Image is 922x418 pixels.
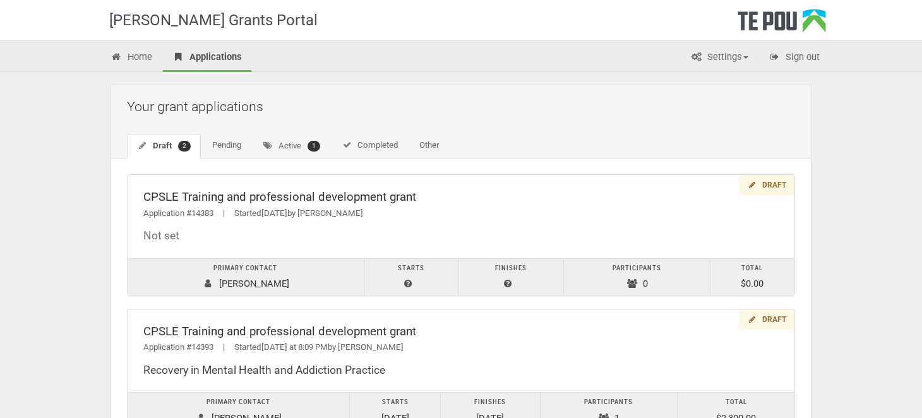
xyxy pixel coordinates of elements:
[465,262,558,275] div: Finishes
[178,141,191,152] span: 2
[570,262,703,275] div: Participants
[308,141,320,152] span: 1
[261,208,287,218] span: [DATE]
[547,396,671,409] div: Participants
[710,258,794,296] td: $0.00
[143,229,779,242] div: Not set
[447,396,534,409] div: Finishes
[143,191,779,204] div: CPSLE Training and professional development grant
[213,342,234,352] span: |
[739,175,794,196] div: Draft
[101,44,162,72] a: Home
[332,134,408,158] a: Completed
[127,134,201,158] a: Draft
[759,44,829,72] a: Sign out
[143,341,779,354] div: Application #14393 Started by [PERSON_NAME]
[261,342,328,352] span: [DATE] at 8:09 PM
[163,44,251,72] a: Applications
[739,309,794,330] div: Draft
[202,134,251,158] a: Pending
[143,364,779,377] div: Recovery in Mental Health and Addiction Practice
[134,396,343,409] div: Primary contact
[127,92,801,121] h2: Your grant applications
[564,258,710,296] td: 0
[371,262,452,275] div: Starts
[738,9,826,40] div: Te Pou Logo
[143,207,779,220] div: Application #14383 Started by [PERSON_NAME]
[684,396,788,409] div: Total
[128,258,364,296] td: [PERSON_NAME]
[409,134,449,158] a: Other
[681,44,758,72] a: Settings
[143,325,779,338] div: CPSLE Training and professional development grant
[134,262,357,275] div: Primary contact
[253,134,330,158] a: Active
[213,208,234,218] span: |
[356,396,434,409] div: Starts
[717,262,788,275] div: Total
